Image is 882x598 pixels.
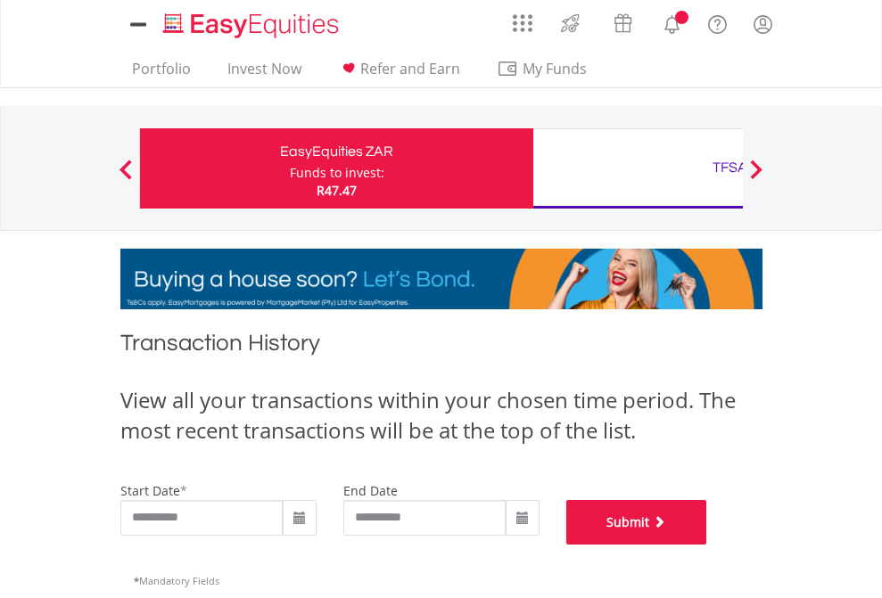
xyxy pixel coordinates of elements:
div: Funds to invest: [290,164,384,182]
span: Mandatory Fields [134,574,219,587]
a: Home page [156,4,346,40]
span: Refer and Earn [360,59,460,78]
a: Invest Now [220,60,309,87]
img: EasyMortage Promotion Banner [120,249,762,309]
label: end date [343,482,398,499]
button: Submit [566,500,707,545]
div: EasyEquities ZAR [151,139,523,164]
label: start date [120,482,180,499]
img: vouchers-v2.svg [608,9,638,37]
span: R47.47 [317,182,357,199]
a: My Profile [740,4,786,44]
a: Vouchers [597,4,649,37]
img: thrive-v2.svg [556,9,585,37]
a: Refer and Earn [331,60,467,87]
h1: Transaction History [120,327,762,367]
img: EasyEquities_Logo.png [160,11,346,40]
a: Notifications [649,4,695,40]
button: Next [738,168,774,186]
a: FAQ's and Support [695,4,740,40]
img: grid-menu-icon.svg [513,13,532,33]
span: My Funds [497,57,614,80]
a: Portfolio [125,60,198,87]
div: View all your transactions within your chosen time period. The most recent transactions will be a... [120,385,762,446]
button: Previous [108,168,144,186]
a: AppsGrid [501,4,544,33]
